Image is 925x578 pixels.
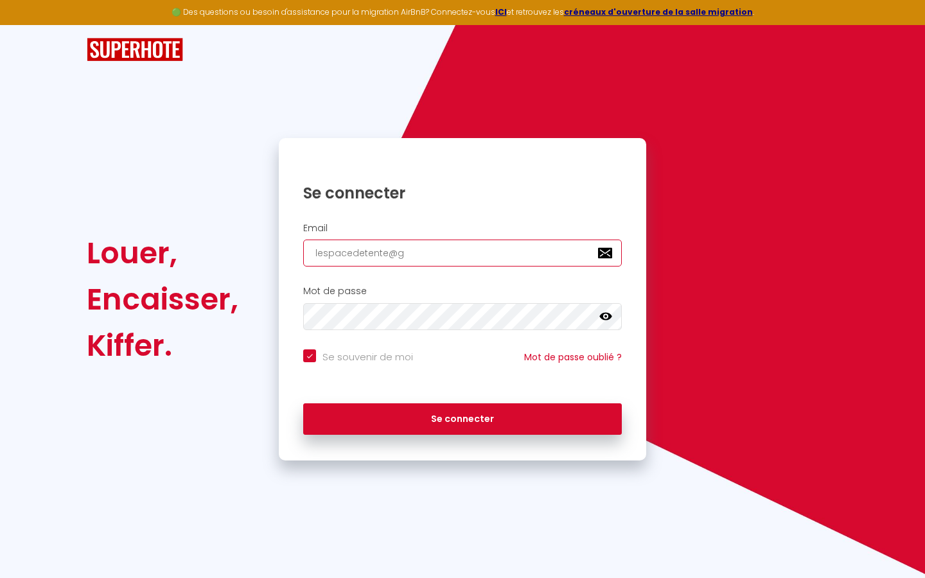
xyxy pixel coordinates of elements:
[303,183,622,203] h1: Se connecter
[495,6,507,17] a: ICI
[303,403,622,435] button: Se connecter
[87,276,238,322] div: Encaisser,
[524,351,622,363] a: Mot de passe oublié ?
[87,322,238,369] div: Kiffer.
[564,6,753,17] a: créneaux d'ouverture de la salle migration
[303,286,622,297] h2: Mot de passe
[303,240,622,267] input: Ton Email
[87,230,238,276] div: Louer,
[87,38,183,62] img: SuperHote logo
[10,5,49,44] button: Ouvrir le widget de chat LiveChat
[303,223,622,234] h2: Email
